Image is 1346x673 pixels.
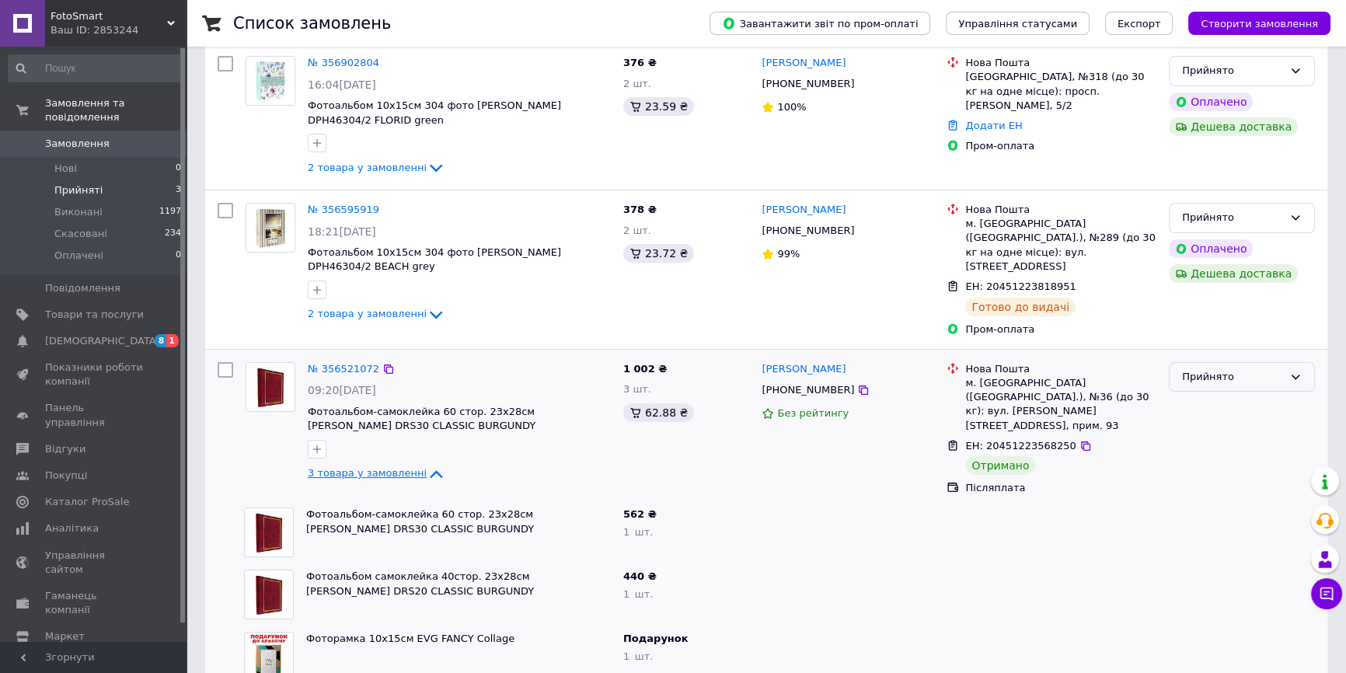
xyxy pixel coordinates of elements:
[45,308,144,322] span: Товари та послуги
[1169,92,1253,111] div: Оплачено
[965,323,1156,336] div: Пром-оплата
[946,12,1090,35] button: Управління статусами
[1173,17,1330,29] a: Створити замовлення
[246,57,295,105] img: Фото товару
[762,362,846,377] a: [PERSON_NAME]
[308,225,376,238] span: 18:21[DATE]
[54,183,103,197] span: Прийняті
[176,249,181,263] span: 0
[45,442,85,456] span: Відгуки
[623,78,651,89] span: 2 шт.
[1105,12,1173,35] button: Експорт
[165,227,181,241] span: 234
[965,203,1156,217] div: Нова Пошта
[54,227,107,241] span: Скасовані
[758,74,857,94] div: [PHONE_NUMBER]
[51,23,187,37] div: Ваш ID: 2853244
[159,205,181,219] span: 1197
[54,249,103,263] span: Оплачені
[623,403,694,422] div: 62.88 ₴
[1188,12,1330,35] button: Створити замовлення
[308,406,535,432] a: Фотоальбом-самоклейка 60 стор. 23x28см [PERSON_NAME] DRS30 CLASSIC BURGUNDY
[45,521,99,535] span: Аналітика
[623,204,657,215] span: 378 ₴
[8,54,183,82] input: Пошук
[308,162,445,173] a: 2 товара у замовленні
[965,281,1076,292] span: ЕН: 20451223818951
[965,217,1156,274] div: м. [GEOGRAPHIC_DATA] ([GEOGRAPHIC_DATA].), №289 (до 30 кг на одне місце): вул. [STREET_ADDRESS]
[777,407,849,419] span: Без рейтингу
[45,96,187,124] span: Замовлення та повідомлення
[623,57,657,68] span: 376 ₴
[308,99,561,126] a: Фотоальбом 10x15см 304 фото [PERSON_NAME] DPH46304/2 FLORID green
[308,57,379,68] a: № 356902804
[246,362,295,412] a: Фото товару
[1169,264,1298,283] div: Дешева доставка
[308,309,427,320] span: 2 товара у замовленні
[623,570,657,582] span: 440 ₴
[45,137,110,151] span: Замовлення
[306,633,514,644] a: Фоторамка 10х15см EVG FANCY Collage
[1118,18,1161,30] span: Експорт
[958,18,1077,30] span: Управління статусами
[623,225,651,236] span: 2 шт.
[965,139,1156,153] div: Пром-оплата
[762,56,846,71] a: [PERSON_NAME]
[45,361,144,389] span: Показники роботи компанії
[722,16,918,30] span: Завантажити звіт по пром-оплаті
[710,12,930,35] button: Завантажити звіт по пром-оплаті
[306,570,534,597] a: Фотоальбом самоклейка 40стор. 23x28см [PERSON_NAME] DRS20 CLASSIC BURGUNDY
[166,334,179,347] span: 1
[623,244,694,263] div: 23.72 ₴
[308,467,427,479] span: 3 товара у замовленні
[308,384,376,396] span: 09:20[DATE]
[1311,578,1342,609] button: Чат з покупцем
[623,633,689,644] span: Подарунок
[777,101,806,113] span: 100%
[1182,63,1283,79] div: Прийнято
[308,162,427,173] span: 2 товара у замовленні
[45,549,144,577] span: Управління сайтом
[54,162,77,176] span: Нові
[308,363,379,375] a: № 356521072
[623,650,653,662] span: 1 шт.
[176,162,181,176] span: 0
[246,363,295,411] img: Фото товару
[45,281,120,295] span: Повідомлення
[1182,369,1283,385] div: Прийнято
[965,440,1076,452] span: ЕН: 20451223568250
[623,526,653,538] span: 1 шт.
[176,183,181,197] span: 3
[965,56,1156,70] div: Нова Пошта
[308,246,561,273] a: Фотоальбом 10x15см 304 фото [PERSON_NAME] DPH46304/2 BEACH grey
[965,120,1022,131] a: Додати ЕН
[758,380,857,400] div: [PHONE_NUMBER]
[965,298,1076,316] div: Готово до видачі
[51,9,167,23] span: FotoSmart
[965,481,1156,495] div: Післяплата
[246,204,295,252] img: Фото товару
[308,204,379,215] a: № 356595919
[1169,117,1298,136] div: Дешева доставка
[777,248,800,260] span: 99%
[308,467,445,479] a: 3 товара у замовленні
[246,203,295,253] a: Фото товару
[245,570,293,619] img: Фото товару
[45,589,144,617] span: Гаманець компанії
[155,334,167,347] span: 8
[965,376,1156,433] div: м. [GEOGRAPHIC_DATA] ([GEOGRAPHIC_DATA].), №36 (до 30 кг): вул. [PERSON_NAME][STREET_ADDRESS], пр...
[45,469,87,483] span: Покупці
[245,508,293,556] img: Фото товару
[54,205,103,219] span: Виконані
[45,495,129,509] span: Каталог ProSale
[965,70,1156,113] div: [GEOGRAPHIC_DATA], №318 (до 30 кг на одне місце): просп. [PERSON_NAME], 5/2
[45,401,144,429] span: Панель управління
[965,456,1035,475] div: Отримано
[45,334,160,348] span: [DEMOGRAPHIC_DATA]
[1169,239,1253,258] div: Оплачено
[758,221,857,241] div: [PHONE_NUMBER]
[623,588,653,600] span: 1 шт.
[623,383,651,395] span: 3 шт.
[965,362,1156,376] div: Нова Пошта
